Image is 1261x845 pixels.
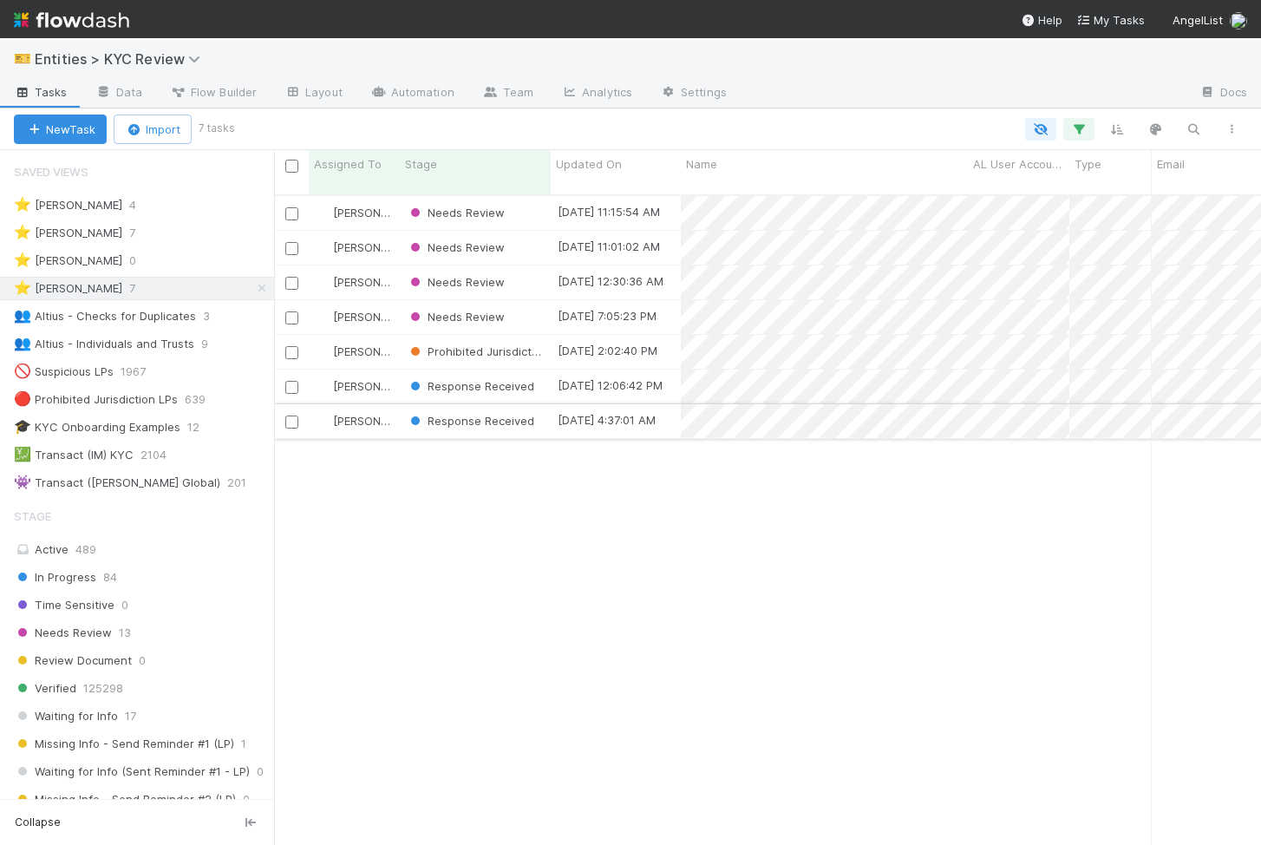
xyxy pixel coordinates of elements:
[14,305,196,327] div: Altius - Checks for Duplicates
[14,472,220,494] div: Transact ([PERSON_NAME] Global)
[407,239,505,256] div: Needs Review
[14,594,114,616] span: Time Sensitive
[140,444,184,466] span: 2104
[14,250,122,272] div: [PERSON_NAME]
[14,336,31,350] span: 👥
[103,567,117,588] span: 84
[317,206,330,219] img: avatar_7d83f73c-397d-4044-baf2-bb2da42e298f.png
[407,414,534,428] span: Response Received
[14,499,51,534] span: Stage
[285,346,298,359] input: Toggle Row Selected
[14,154,88,189] span: Saved Views
[407,412,534,429] div: Response Received
[1173,13,1223,27] span: AngelList
[227,472,264,494] span: 201
[187,416,217,438] span: 12
[119,622,131,644] span: 13
[407,273,505,291] div: Needs Review
[14,280,31,295] span: ⭐
[317,414,330,428] img: avatar_7d83f73c-397d-4044-baf2-bb2da42e298f.png
[14,733,234,755] span: Missing Info - Send Reminder #1 (LP)
[14,197,31,212] span: ⭐
[407,240,505,254] span: Needs Review
[317,310,330,324] img: avatar_7d83f73c-397d-4044-baf2-bb2da42e298f.png
[646,80,741,108] a: Settings
[82,80,156,108] a: Data
[14,364,31,378] span: 🚫
[333,275,421,289] span: [PERSON_NAME]
[407,310,505,324] span: Needs Review
[407,204,505,221] div: Needs Review
[201,333,225,355] span: 9
[558,203,660,220] div: [DATE] 11:15:54 AM
[14,308,31,323] span: 👥
[356,80,468,108] a: Automation
[129,250,154,272] span: 0
[686,155,717,173] span: Name
[14,444,134,466] div: Transact (IM) KYC
[1075,155,1101,173] span: Type
[257,761,264,783] span: 0
[14,567,96,588] span: In Progress
[285,416,298,429] input: Toggle Row Selected
[14,278,122,299] div: [PERSON_NAME]
[317,275,330,289] img: avatar_7d83f73c-397d-4044-baf2-bb2da42e298f.png
[83,678,123,699] span: 125298
[14,761,250,783] span: Waiting for Info (Sent Reminder #1 - LP)
[129,222,153,244] span: 7
[468,80,547,108] a: Team
[558,411,656,429] div: [DATE] 4:37:01 AM
[316,273,391,291] div: [PERSON_NAME]
[285,207,298,220] input: Toggle Row Selected
[316,239,391,256] div: [PERSON_NAME]
[14,447,31,462] span: 💹
[317,379,330,393] img: avatar_7d83f73c-397d-4044-baf2-bb2da42e298f.png
[1230,12,1247,29] img: avatar_7d83f73c-397d-4044-baf2-bb2da42e298f.png
[314,155,382,173] span: Assigned To
[14,705,118,727] span: Waiting for Info
[333,344,421,358] span: [PERSON_NAME]
[285,311,298,324] input: Toggle Row Selected
[121,361,163,383] span: 1967
[316,377,391,395] div: [PERSON_NAME]
[14,539,270,560] div: Active
[14,391,31,406] span: 🔴
[407,343,542,360] div: Prohibited Jurisdiction - Needs Review
[14,361,114,383] div: Suspicious LPs
[317,344,330,358] img: avatar_7d83f73c-397d-4044-baf2-bb2da42e298f.png
[333,379,421,393] span: [PERSON_NAME]
[558,272,663,290] div: [DATE] 12:30:36 AM
[75,542,96,556] span: 489
[407,377,534,395] div: Response Received
[14,389,178,410] div: Prohibited Jurisdiction LPs
[558,307,657,324] div: [DATE] 7:05:23 PM
[1076,13,1145,27] span: My Tasks
[333,414,421,428] span: [PERSON_NAME]
[316,412,391,429] div: [PERSON_NAME]
[547,80,646,108] a: Analytics
[1021,11,1062,29] div: Help
[14,475,31,489] span: 👾
[129,278,153,299] span: 7
[407,206,505,219] span: Needs Review
[333,240,421,254] span: [PERSON_NAME]
[407,275,505,289] span: Needs Review
[170,83,257,101] span: Flow Builder
[316,204,391,221] div: [PERSON_NAME]
[271,80,356,108] a: Layout
[558,342,657,359] div: [DATE] 2:02:40 PM
[14,678,76,699] span: Verified
[139,650,146,671] span: 0
[558,377,663,394] div: [DATE] 12:06:42 PM
[241,733,246,755] span: 1
[14,5,129,35] img: logo-inverted-e16ddd16eac7371096b0.svg
[14,622,112,644] span: Needs Review
[316,308,391,325] div: [PERSON_NAME]
[14,333,194,355] div: Altius - Individuals and Trusts
[14,225,31,239] span: ⭐
[14,419,31,434] span: 🎓
[14,650,132,671] span: Review Document
[407,379,534,393] span: Response Received
[14,51,31,66] span: 🎫
[1186,80,1261,108] a: Docs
